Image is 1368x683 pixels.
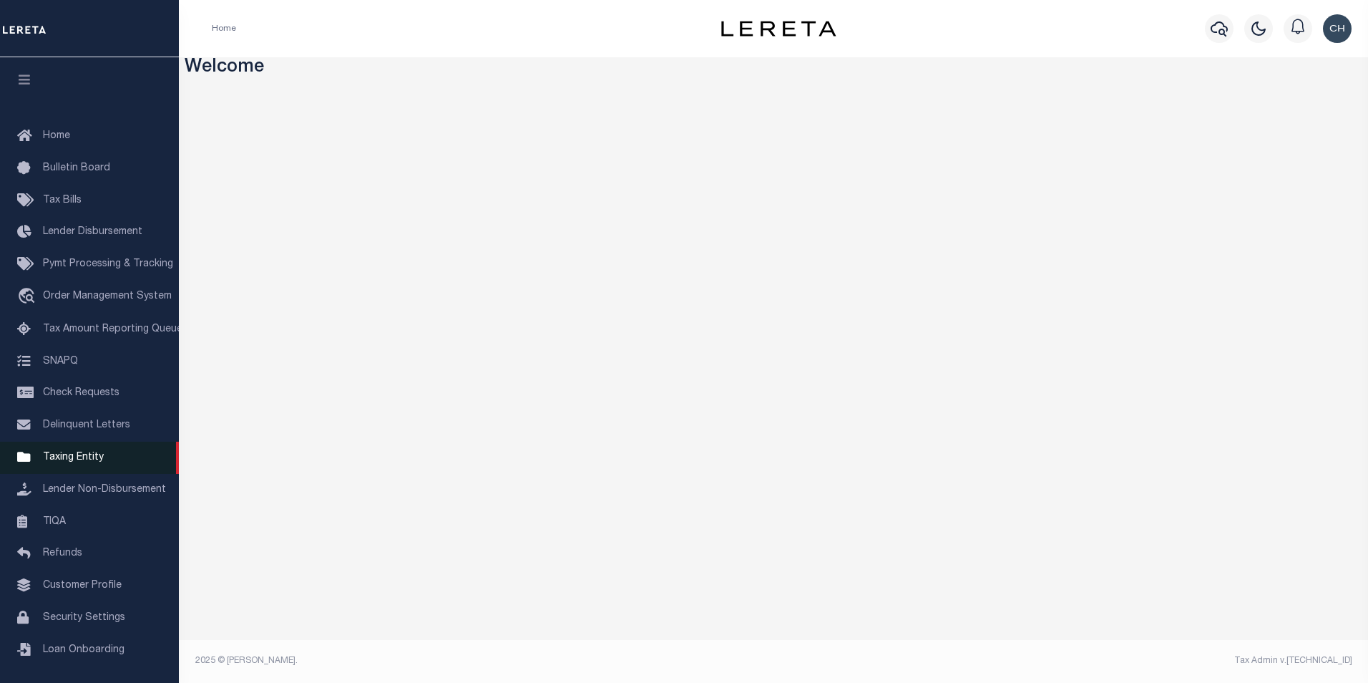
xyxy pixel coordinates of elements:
[43,645,124,655] span: Loan Onboarding
[43,452,104,462] span: Taxing Entity
[43,420,130,430] span: Delinquent Letters
[43,581,122,591] span: Customer Profile
[43,131,70,141] span: Home
[185,57,1363,79] h3: Welcome
[43,548,82,558] span: Refunds
[43,195,82,205] span: Tax Bills
[1323,14,1352,43] img: svg+xml;base64,PHN2ZyB4bWxucz0iaHR0cDovL3d3dy53My5vcmcvMjAwMC9zdmciIHBvaW50ZXItZXZlbnRzPSJub25lIi...
[43,613,125,623] span: Security Settings
[43,163,110,173] span: Bulletin Board
[43,356,78,366] span: SNAPQ
[43,324,182,334] span: Tax Amount Reporting Queue
[43,227,142,237] span: Lender Disbursement
[721,21,836,37] img: logo-dark.svg
[43,291,172,301] span: Order Management System
[212,22,236,35] li: Home
[43,516,66,526] span: TIQA
[185,654,774,667] div: 2025 © [PERSON_NAME].
[17,288,40,306] i: travel_explore
[43,485,166,495] span: Lender Non-Disbursement
[43,388,119,398] span: Check Requests
[784,654,1352,667] div: Tax Admin v.[TECHNICAL_ID]
[43,259,173,269] span: Pymt Processing & Tracking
